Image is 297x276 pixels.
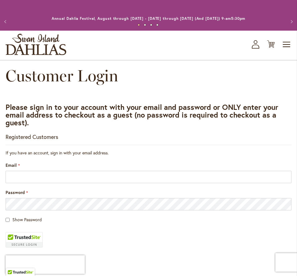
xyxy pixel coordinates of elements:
span: Customer Login [6,66,118,85]
span: Password [6,189,25,195]
span: Show Password [12,217,42,222]
button: 2 of 4 [144,24,146,26]
div: TrustedSite Certified [6,232,43,248]
a: store logo [6,34,66,55]
a: Annual Dahlia Festival, August through [DATE] - [DATE] through [DATE] (And [DATE]) 9-am5:30pm [52,16,246,21]
iframe: reCAPTCHA [6,255,85,274]
div: If you have an account, sign in with your email address. [6,150,291,156]
span: Email [6,162,17,168]
button: 1 of 4 [138,24,140,26]
button: Next [285,15,297,28]
strong: Please sign in to your account with your email and password or ONLY enter your email address to c... [6,102,278,127]
button: 4 of 4 [156,24,158,26]
strong: Registered Customers [6,133,58,140]
iframe: Launch Accessibility Center [5,254,22,271]
button: 3 of 4 [150,24,152,26]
